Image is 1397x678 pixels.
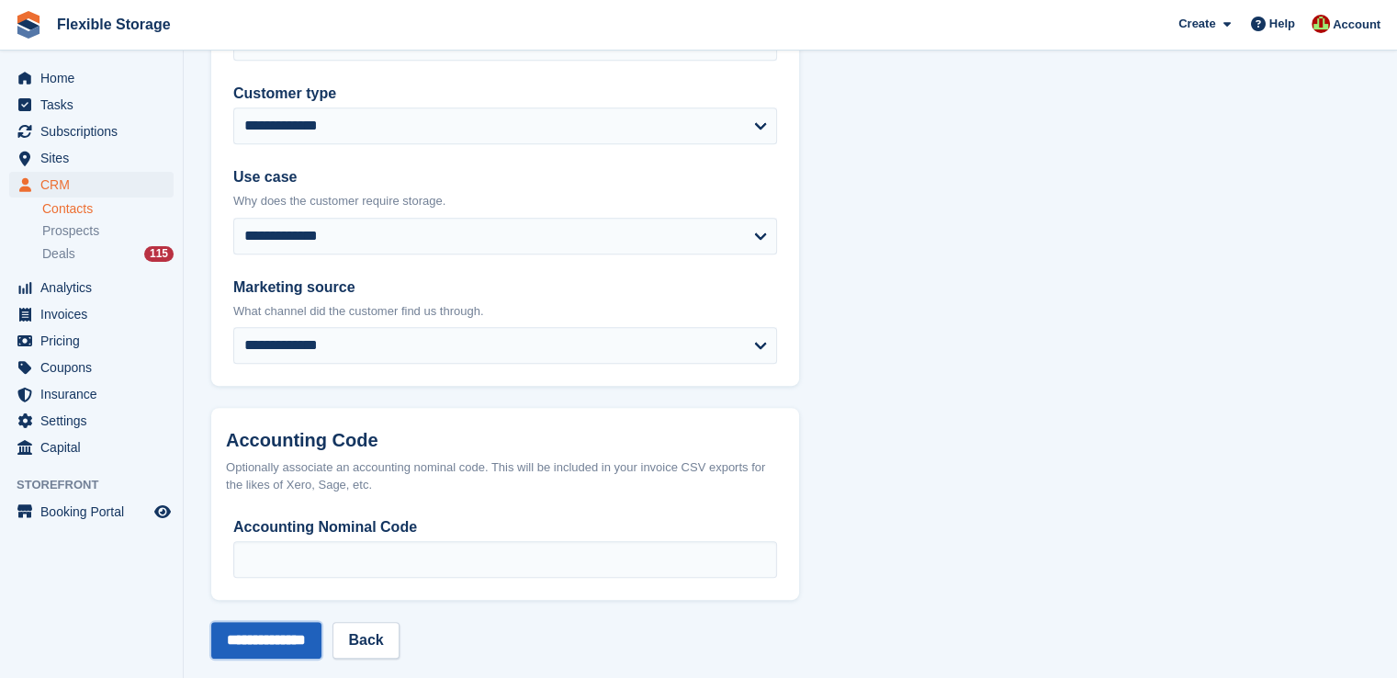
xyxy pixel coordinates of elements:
[1333,16,1380,34] span: Account
[42,200,174,218] a: Contacts
[40,275,151,300] span: Analytics
[40,381,151,407] span: Insurance
[9,145,174,171] a: menu
[50,9,178,40] a: Flexible Storage
[40,499,151,525] span: Booking Portal
[226,430,784,451] h2: Accounting Code
[42,244,174,264] a: Deals 115
[40,119,151,144] span: Subscriptions
[1269,15,1295,33] span: Help
[1178,15,1215,33] span: Create
[226,458,784,494] div: Optionally associate an accounting nominal code. This will be included in your invoice CSV export...
[9,275,174,300] a: menu
[233,516,777,538] label: Accounting Nominal Code
[9,381,174,407] a: menu
[144,246,174,262] div: 115
[40,301,151,327] span: Invoices
[233,302,777,321] p: What channel did the customer find us through.
[40,355,151,380] span: Coupons
[9,92,174,118] a: menu
[9,355,174,380] a: menu
[9,172,174,198] a: menu
[9,119,174,144] a: menu
[233,277,777,299] label: Marketing source
[332,622,399,659] a: Back
[40,92,151,118] span: Tasks
[9,408,174,434] a: menu
[42,222,99,240] span: Prospects
[40,408,151,434] span: Settings
[42,221,174,241] a: Prospects
[40,172,151,198] span: CRM
[40,328,151,354] span: Pricing
[9,301,174,327] a: menu
[42,245,75,263] span: Deals
[40,145,151,171] span: Sites
[17,476,183,494] span: Storefront
[9,499,174,525] a: menu
[233,166,777,188] label: Use case
[152,501,174,523] a: Preview store
[233,83,777,105] label: Customer type
[15,11,42,39] img: stora-icon-8386f47178a22dfd0bd8f6a31ec36ba5ce8667c1dd55bd0f319d3a0aa187defe.svg
[9,328,174,354] a: menu
[40,65,151,91] span: Home
[40,435,151,460] span: Capital
[233,192,777,210] p: Why does the customer require storage.
[9,65,174,91] a: menu
[1312,15,1330,33] img: David Jones
[9,435,174,460] a: menu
